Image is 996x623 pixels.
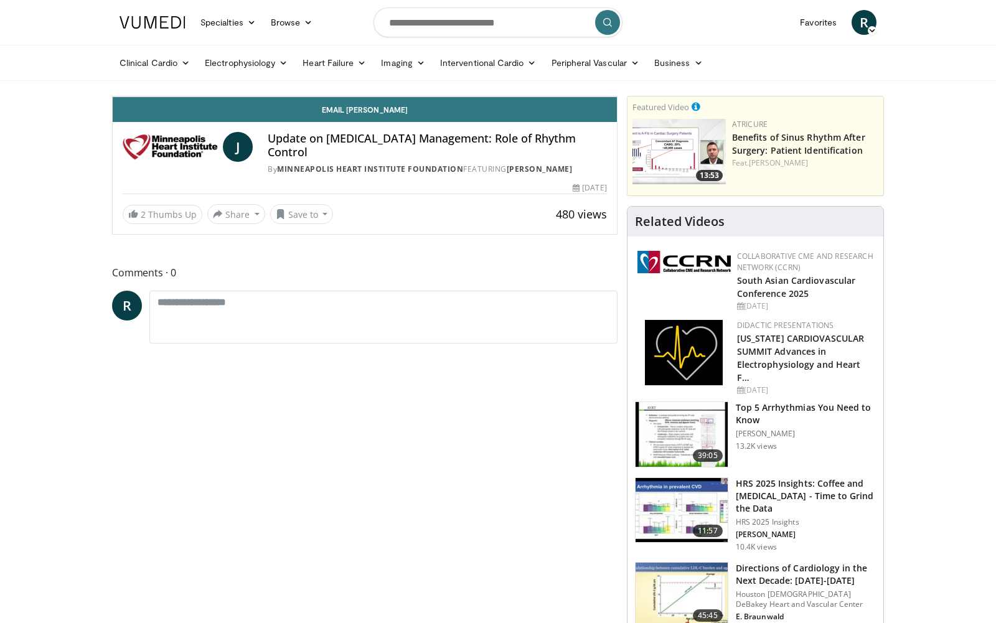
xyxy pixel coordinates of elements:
[636,402,728,467] img: e6be7ba5-423f-4f4d-9fbf-6050eac7a348.150x105_q85_crop-smart_upscale.jpg
[223,132,253,162] a: J
[433,50,544,75] a: Interventional Cardio
[736,530,876,540] p: [PERSON_NAME]
[268,164,606,175] div: By FEATURING
[749,157,808,168] a: [PERSON_NAME]
[632,101,689,113] small: Featured Video
[635,477,876,552] a: 11:57 HRS 2025 Insights: Coffee and [MEDICAL_DATA] - Time to Grind the Data HRS 2025 Insights [PE...
[113,97,617,122] a: Email [PERSON_NAME]
[123,132,218,162] img: Minneapolis Heart Institute Foundation
[113,96,617,97] video-js: Video Player
[647,50,710,75] a: Business
[112,291,142,321] a: R
[295,50,374,75] a: Heart Failure
[507,164,573,174] a: [PERSON_NAME]
[736,612,876,622] p: E. Braunwald
[732,119,768,129] a: AtriCure
[544,50,647,75] a: Peripheral Vascular
[732,157,878,169] div: Feat.
[792,10,844,35] a: Favorites
[732,131,865,156] a: Benefits of Sinus Rhythm After Surgery: Patient Identification
[374,7,622,37] input: Search topics, interventions
[736,429,876,439] p: [PERSON_NAME]
[737,385,873,396] div: [DATE]
[737,274,856,299] a: South Asian Cardiovascular Conference 2025
[736,401,876,426] h3: Top 5 Arrhythmias You Need to Know
[270,204,334,224] button: Save to
[736,542,777,552] p: 10.4K views
[277,164,463,174] a: Minneapolis Heart Institute Foundation
[693,525,723,537] span: 11:57
[696,170,723,181] span: 13:53
[693,609,723,622] span: 45:45
[268,132,606,159] h4: Update on [MEDICAL_DATA] Management: Role of Rhythm Control
[556,207,607,222] span: 480 views
[197,50,295,75] a: Electrophysiology
[123,205,202,224] a: 2 Thumbs Up
[632,119,726,184] a: 13:53
[141,208,146,220] span: 2
[736,517,876,527] p: HRS 2025 Insights
[737,251,873,273] a: Collaborative CME and Research Network (CCRN)
[637,251,731,273] img: a04ee3ba-8487-4636-b0fb-5e8d268f3737.png.150x105_q85_autocrop_double_scale_upscale_version-0.2.png
[736,562,876,587] h3: Directions of Cardiology in the Next Decade: [DATE]-[DATE]
[737,332,865,383] a: [US_STATE] CARDIOVASCULAR SUMMIT Advances in Electrophysiology and Heart F…
[736,589,876,609] p: Houston [DEMOGRAPHIC_DATA] DeBakey Heart and Vascular Center
[632,119,726,184] img: 982c273f-2ee1-4c72-ac31-fa6e97b745f7.png.150x105_q85_crop-smart_upscale.png
[573,182,606,194] div: [DATE]
[374,50,433,75] a: Imaging
[737,301,873,312] div: [DATE]
[635,401,876,467] a: 39:05 Top 5 Arrhythmias You Need to Know [PERSON_NAME] 13.2K views
[852,10,876,35] a: R
[112,265,618,281] span: Comments 0
[645,320,723,385] img: 1860aa7a-ba06-47e3-81a4-3dc728c2b4cf.png.150x105_q85_autocrop_double_scale_upscale_version-0.2.png
[193,10,263,35] a: Specialties
[737,320,873,331] div: Didactic Presentations
[636,478,728,543] img: 25c04896-53d6-4a05-9178-9b8aabfb644a.150x105_q85_crop-smart_upscale.jpg
[207,204,265,224] button: Share
[112,50,197,75] a: Clinical Cardio
[736,441,777,451] p: 13.2K views
[263,10,321,35] a: Browse
[635,214,725,229] h4: Related Videos
[120,16,186,29] img: VuMedi Logo
[693,449,723,462] span: 39:05
[736,477,876,515] h3: HRS 2025 Insights: Coffee and [MEDICAL_DATA] - Time to Grind the Data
